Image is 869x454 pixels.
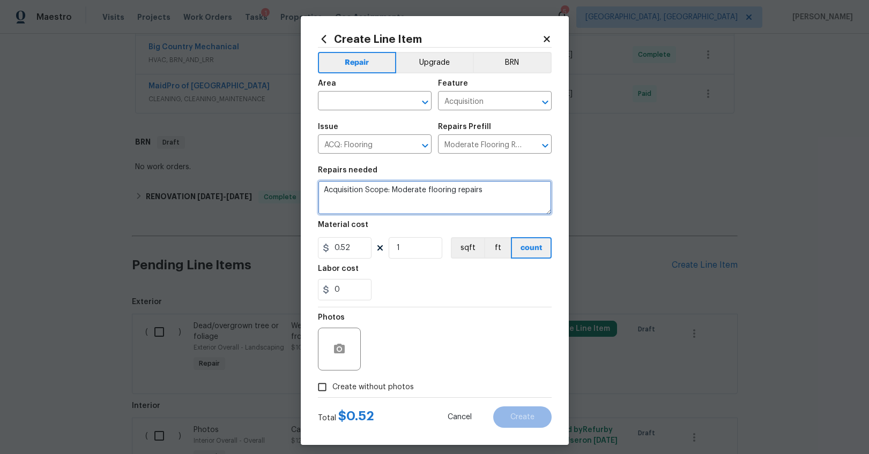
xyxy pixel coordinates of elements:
button: ft [484,237,511,259]
h5: Issue [318,123,338,131]
h5: Labor cost [318,265,359,273]
button: Create [493,406,552,428]
div: Total [318,411,374,423]
button: Cancel [430,406,489,428]
span: Create [510,413,534,421]
button: Open [418,95,433,110]
button: BRN [473,52,552,73]
button: count [511,237,552,259]
span: $ 0.52 [338,410,374,422]
h5: Material cost [318,221,368,229]
h5: Repairs Prefill [438,123,491,131]
span: Cancel [448,413,472,421]
button: Open [418,138,433,153]
button: Repair [318,52,397,73]
button: sqft [451,237,484,259]
button: Open [538,138,553,153]
button: Upgrade [396,52,473,73]
h5: Feature [438,80,468,87]
span: Create without photos [332,382,414,393]
button: Open [538,95,553,110]
textarea: Acquisition Scope: Moderate flooring repairs [318,180,552,215]
h5: Photos [318,314,345,321]
h5: Area [318,80,336,87]
h5: Repairs needed [318,167,377,174]
h2: Create Line Item [318,33,542,45]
